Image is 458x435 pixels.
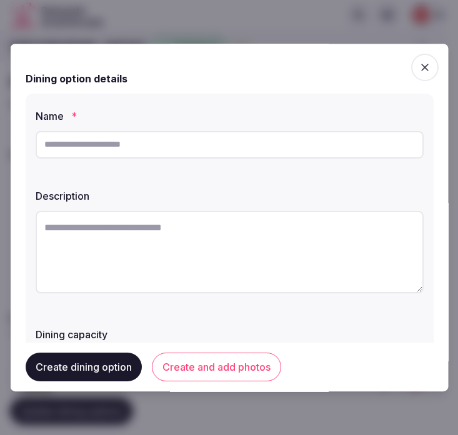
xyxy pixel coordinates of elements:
label: Name [35,111,423,121]
h2: Dining option details [25,71,127,86]
button: Create and add photos [151,353,281,381]
label: Dining capacity [35,330,423,340]
label: Description [35,191,423,201]
button: Create dining option [25,353,141,381]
